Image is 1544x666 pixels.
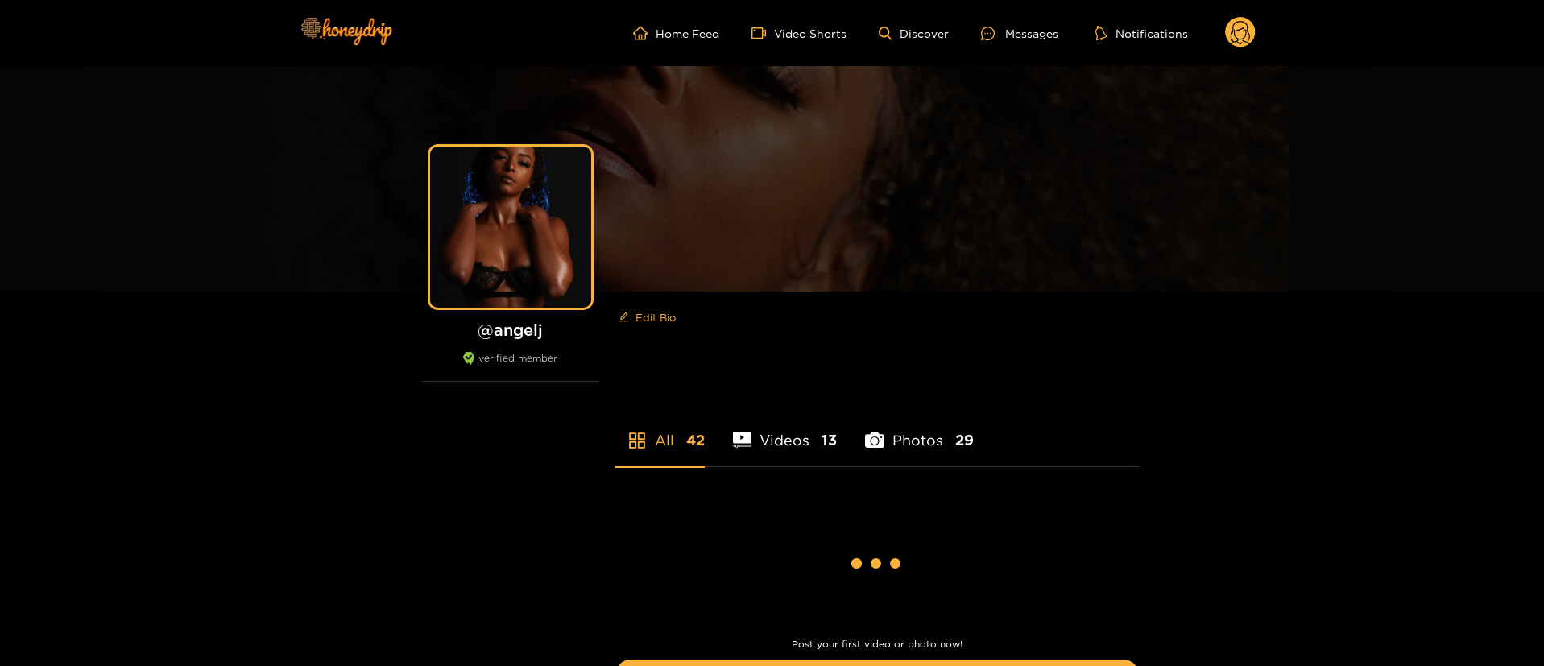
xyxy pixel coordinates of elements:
span: home [633,26,656,40]
a: Home Feed [633,26,719,40]
button: Notifications [1091,25,1193,41]
button: editEdit Bio [615,304,679,330]
span: 13 [822,430,837,450]
a: Discover [879,27,949,40]
div: verified member [422,352,599,382]
span: video-camera [751,26,774,40]
span: 42 [686,430,705,450]
li: Videos [733,394,838,466]
p: Post your first video or photo now! [615,639,1139,650]
span: appstore [627,431,647,450]
span: edit [619,312,629,324]
li: Photos [865,394,974,466]
span: Edit Bio [635,309,676,325]
h1: @ angelj [422,320,599,340]
a: Video Shorts [751,26,847,40]
li: All [615,394,705,466]
div: Messages [981,24,1058,43]
span: 29 [955,430,974,450]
